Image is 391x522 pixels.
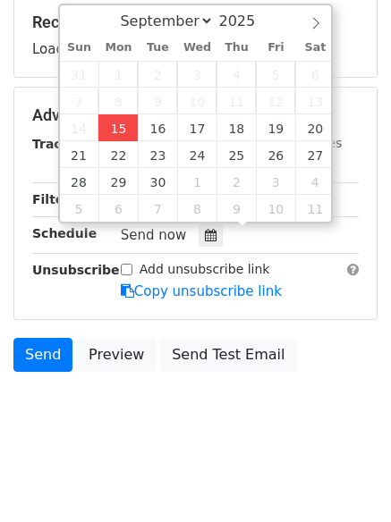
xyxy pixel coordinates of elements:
span: October 6, 2025 [98,195,138,222]
span: September 3, 2025 [177,61,217,88]
span: September 27, 2025 [295,141,335,168]
span: September 4, 2025 [217,61,256,88]
label: Add unsubscribe link [140,260,270,279]
span: September 30, 2025 [138,168,177,195]
a: Send Test Email [160,338,296,372]
span: October 8, 2025 [177,195,217,222]
span: October 9, 2025 [217,195,256,222]
h5: Advanced [32,105,359,125]
span: September 22, 2025 [98,141,138,168]
span: September 18, 2025 [217,114,256,141]
span: September 29, 2025 [98,168,138,195]
div: Loading... [32,13,359,59]
span: September 20, 2025 [295,114,335,141]
span: October 4, 2025 [295,168,335,195]
span: September 25, 2025 [217,141,256,168]
span: September 21, 2025 [60,141,99,168]
span: Wed [177,42,217,54]
span: September 8, 2025 [98,88,138,114]
span: October 2, 2025 [217,168,256,195]
span: September 1, 2025 [98,61,138,88]
span: September 17, 2025 [177,114,217,141]
span: September 11, 2025 [217,88,256,114]
a: Preview [77,338,156,372]
span: September 28, 2025 [60,168,99,195]
span: Thu [217,42,256,54]
span: September 14, 2025 [60,114,99,141]
span: September 16, 2025 [138,114,177,141]
span: September 15, 2025 [98,114,138,141]
h5: Recipients [32,13,359,32]
iframe: Chat Widget [302,436,391,522]
strong: Filters [32,192,78,206]
strong: Schedule [32,226,97,240]
span: October 10, 2025 [256,195,295,222]
span: October 7, 2025 [138,195,177,222]
span: October 1, 2025 [177,168,217,195]
strong: Tracking [32,137,92,151]
span: Mon [98,42,138,54]
input: Year [214,13,278,29]
strong: Unsubscribe [32,263,120,277]
span: September 24, 2025 [177,141,217,168]
span: September 5, 2025 [256,61,295,88]
span: October 3, 2025 [256,168,295,195]
span: Sat [295,42,335,54]
span: Send now [121,227,187,243]
span: September 26, 2025 [256,141,295,168]
a: Send [13,338,72,372]
span: Tue [138,42,177,54]
span: September 6, 2025 [295,61,335,88]
span: Sun [60,42,99,54]
span: Fri [256,42,295,54]
span: August 31, 2025 [60,61,99,88]
span: September 7, 2025 [60,88,99,114]
span: October 11, 2025 [295,195,335,222]
span: October 5, 2025 [60,195,99,222]
span: September 13, 2025 [295,88,335,114]
span: September 9, 2025 [138,88,177,114]
span: September 10, 2025 [177,88,217,114]
span: September 12, 2025 [256,88,295,114]
span: September 2, 2025 [138,61,177,88]
span: September 19, 2025 [256,114,295,141]
span: September 23, 2025 [138,141,177,168]
a: Copy unsubscribe link [121,283,282,299]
